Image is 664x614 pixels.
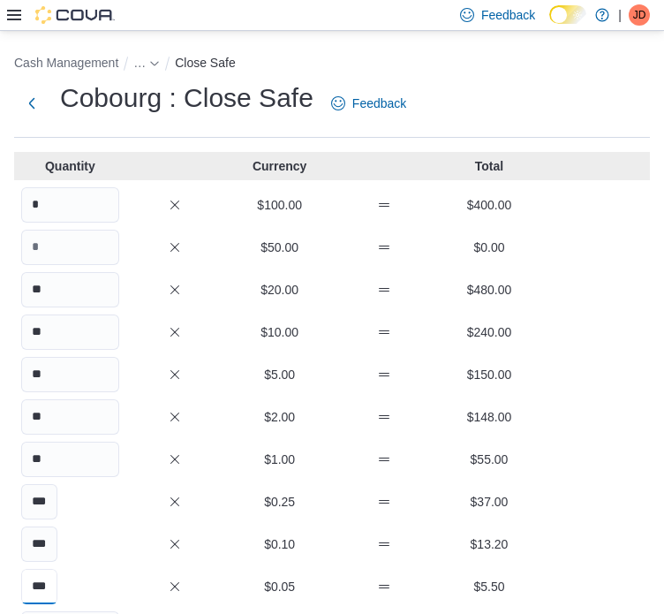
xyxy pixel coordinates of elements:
[230,493,328,511] p: $0.25
[441,281,539,299] p: $480.00
[230,578,328,595] p: $0.05
[230,196,328,214] p: $100.00
[441,239,539,256] p: $0.00
[441,323,539,341] p: $240.00
[21,399,119,435] input: Quantity
[230,535,328,553] p: $0.10
[230,281,328,299] p: $20.00
[133,56,146,70] span: See collapsed breadcrumbs
[14,56,118,70] button: Cash Management
[60,80,313,116] h1: Cobourg : Close Safe
[35,6,115,24] img: Cova
[21,157,119,175] p: Quantity
[21,187,119,223] input: Quantity
[21,230,119,265] input: Quantity
[175,56,235,70] button: Close Safe
[21,442,119,477] input: Quantity
[133,56,160,70] button: See collapsed breadcrumbs - Clicking this button will toggle a popover dialog.
[21,272,119,307] input: Quantity
[618,4,622,26] p: |
[441,366,539,383] p: $150.00
[230,323,328,341] p: $10.00
[441,408,539,426] p: $148.00
[149,58,160,69] svg: - Clicking this button will toggle a popover dialog.
[549,24,550,25] span: Dark Mode
[352,95,406,112] span: Feedback
[230,451,328,468] p: $1.00
[441,535,539,553] p: $13.20
[21,569,57,604] input: Quantity
[230,408,328,426] p: $2.00
[21,484,57,519] input: Quantity
[230,239,328,256] p: $50.00
[14,86,49,121] button: Next
[633,4,646,26] span: JD
[21,357,119,392] input: Quantity
[14,52,650,77] nav: An example of EuiBreadcrumbs
[441,493,539,511] p: $37.00
[441,578,539,595] p: $5.50
[21,315,119,350] input: Quantity
[441,451,539,468] p: $55.00
[324,86,413,121] a: Feedback
[549,5,586,24] input: Dark Mode
[481,6,535,24] span: Feedback
[21,527,57,562] input: Quantity
[441,157,539,175] p: Total
[230,157,328,175] p: Currency
[629,4,650,26] div: Jack Daniel Grieve
[230,366,328,383] p: $5.00
[441,196,539,214] p: $400.00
